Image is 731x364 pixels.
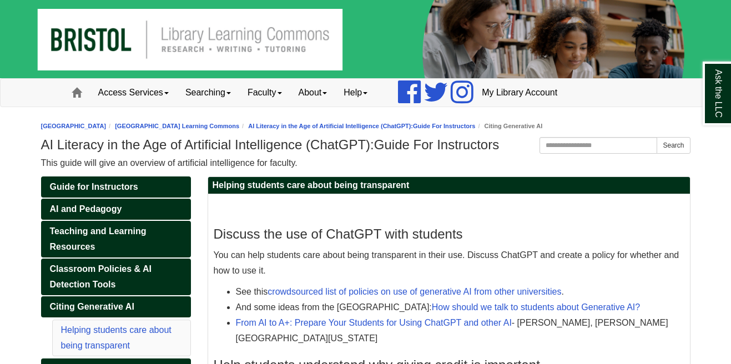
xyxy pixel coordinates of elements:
[41,121,690,132] nav: breadcrumb
[41,259,191,295] a: Classroom Policies & AI Detection Tools
[41,158,298,168] span: This guide will give an overview of artificial intelligence for faculty.
[50,204,122,214] span: AI and Pedagogy
[41,176,191,198] a: Guide for Instructors
[41,221,191,257] a: Teaching and Learning Resources
[236,300,684,315] li: And some ideas from the [GEOGRAPHIC_DATA]:
[214,226,684,242] h3: Discuss the use of ChatGPT with students
[475,121,542,132] li: Citing Generative AI
[214,247,684,279] p: You can help students care about being transparent in their use. Discuss ChatGPT and create a pol...
[236,284,684,300] li: See this .
[335,79,376,107] a: Help
[61,325,172,350] a: Helping students care about being transparent
[236,318,512,327] a: From AI to A+: Prepare Your Students for Using ChatGPT and other AI
[177,79,239,107] a: Searching
[41,137,690,153] h1: AI Literacy in the Age of Artificial Intelligence (ChatGPT):Guide For Instructors
[50,182,138,191] span: Guide for Instructors
[41,199,191,220] a: AI and Pedagogy
[290,79,336,107] a: About
[50,226,147,251] span: Teaching and Learning Resources
[239,79,290,107] a: Faculty
[473,79,566,107] a: My Library Account
[208,177,690,194] h2: Helping students care about being transparent
[115,123,239,129] a: [GEOGRAPHIC_DATA] Learning Commons
[432,302,640,312] a: How should we talk to students about Generative AI?
[657,137,690,154] button: Search
[90,79,177,107] a: Access Services
[41,296,191,317] a: Citing Generative AI
[236,315,684,346] li: - [PERSON_NAME], [PERSON_NAME][GEOGRAPHIC_DATA][US_STATE]
[248,123,475,129] a: AI Literacy in the Age of Artificial Intelligence (ChatGPT):Guide For Instructors
[41,123,107,129] a: [GEOGRAPHIC_DATA]
[50,264,152,289] span: Classroom Policies & AI Detection Tools
[50,302,134,311] span: Citing Generative AI
[268,287,561,296] a: crowdsourced list of policies on use of generative AI from other universities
